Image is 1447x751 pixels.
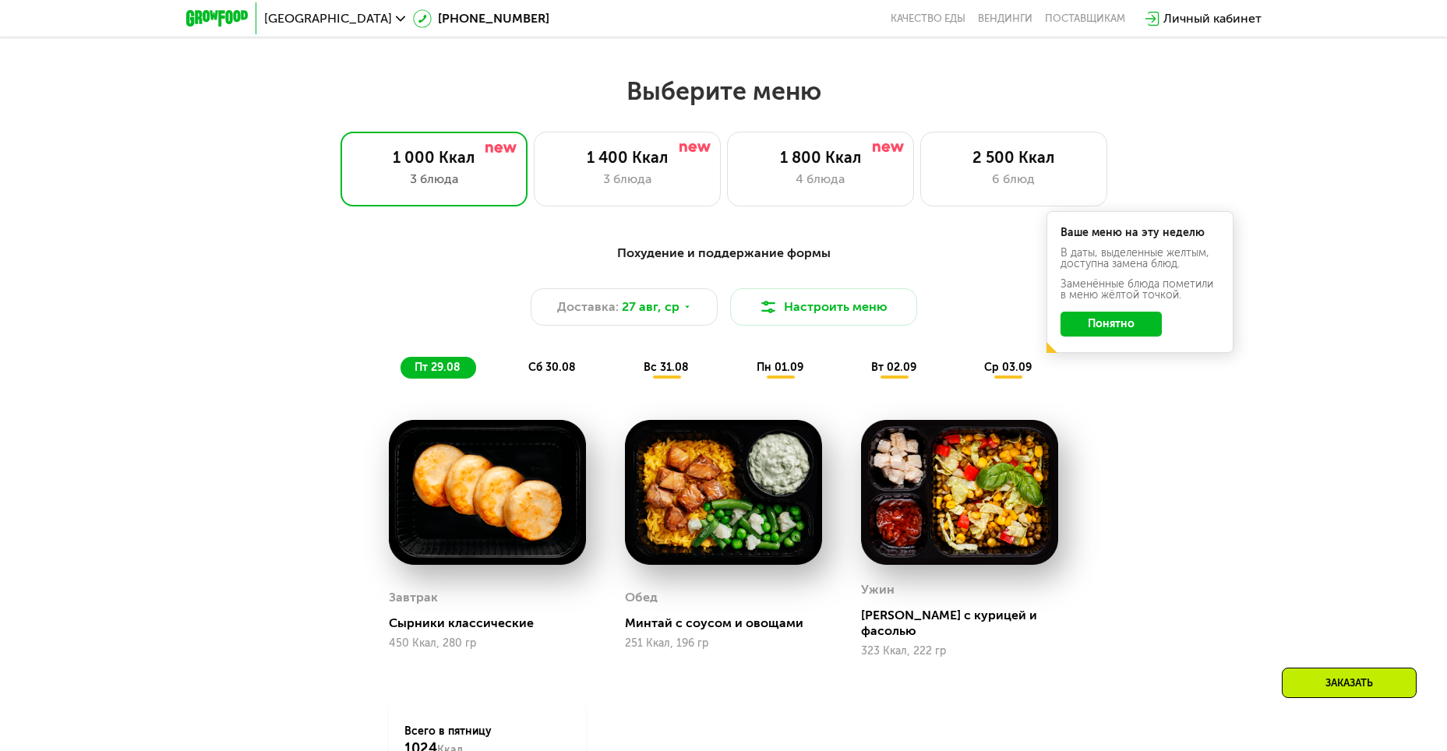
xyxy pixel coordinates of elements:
[557,298,619,316] span: Доставка:
[1282,668,1417,698] div: Заказать
[357,170,511,189] div: 3 блюда
[625,586,658,609] div: Обед
[984,361,1032,374] span: ср 03.09
[978,12,1032,25] a: Вендинги
[550,148,704,167] div: 1 400 Ккал
[757,361,803,374] span: пн 01.09
[1045,12,1125,25] div: поставщикам
[891,12,965,25] a: Качество еды
[389,615,598,631] div: Сырники классические
[50,76,1397,107] h2: Выберите меню
[389,637,586,650] div: 450 Ккал, 280 гр
[528,361,576,374] span: сб 30.08
[263,244,1185,263] div: Похудение и поддержание формы
[1061,312,1162,337] button: Понятно
[1061,227,1219,238] div: Ваше меню на эту неделю
[743,148,898,167] div: 1 800 Ккал
[861,608,1071,639] div: [PERSON_NAME] с курицей и фасолью
[871,361,916,374] span: вт 02.09
[389,586,438,609] div: Завтрак
[1061,279,1219,301] div: Заменённые блюда пометили в меню жёлтой точкой.
[415,361,461,374] span: пт 29.08
[730,288,917,326] button: Настроить меню
[625,615,835,631] div: Минтай с соусом и овощами
[1163,9,1262,28] div: Личный кабинет
[743,170,898,189] div: 4 блюда
[625,637,822,650] div: 251 Ккал, 196 гр
[413,9,549,28] a: [PHONE_NUMBER]
[622,298,679,316] span: 27 авг, ср
[861,645,1058,658] div: 323 Ккал, 222 гр
[937,148,1091,167] div: 2 500 Ккал
[550,170,704,189] div: 3 блюда
[264,12,392,25] span: [GEOGRAPHIC_DATA]
[937,170,1091,189] div: 6 блюд
[357,148,511,167] div: 1 000 Ккал
[1061,248,1219,270] div: В даты, выделенные желтым, доступна замена блюд.
[861,578,895,601] div: Ужин
[644,361,689,374] span: вс 31.08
